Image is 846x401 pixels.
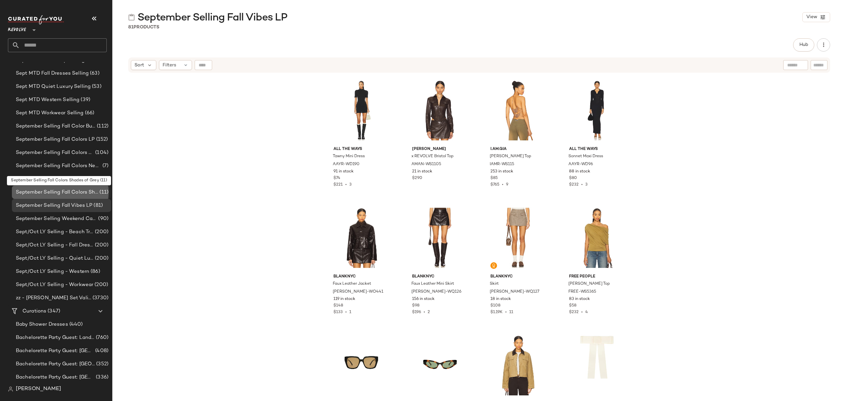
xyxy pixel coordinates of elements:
span: (352) [95,360,108,368]
span: (39) [79,96,90,104]
span: 83 in stock [569,296,590,302]
img: BLAN-WQ127_V1.jpg [485,204,552,271]
img: svg%3e [128,14,135,20]
span: Filters [163,62,176,69]
span: 81 [128,25,134,30]
span: IAMR-WS115 [490,162,514,167]
span: (40) [97,175,108,183]
span: • [499,183,506,187]
span: 4 [585,310,588,314]
span: (347) [46,308,60,315]
span: $232 [569,310,579,314]
div: Products [128,24,159,31]
span: (3730) [91,294,108,302]
span: (81) [92,202,103,209]
img: BLAN-WQ126_V1.jpg [407,204,473,271]
span: (112) [96,123,108,130]
span: ALL THE WAYS [333,146,389,152]
span: (11) [98,189,108,196]
span: $232 [569,183,579,187]
span: BLANKNYC [490,274,546,280]
span: [PERSON_NAME]-WO441 [333,289,383,295]
span: 11 [509,310,513,314]
span: • [579,183,585,187]
span: Bachelorette Party Guest: [GEOGRAPHIC_DATA] [16,360,95,368]
span: Sept/Oct LY Selling - Quiet Luxe [16,255,94,262]
span: zz - [PERSON_NAME] Set Validation [16,294,91,302]
span: Bachelorette Party Guest: [GEOGRAPHIC_DATA] [16,347,94,355]
img: cfy_white_logo.C9jOOHJF.svg [8,15,64,24]
span: I.AM.GIA [490,146,546,152]
img: AAYR-WD190_V1.jpg [328,77,395,144]
span: Sept MTD Fall Dresses Selling [16,70,89,77]
span: (760) [95,334,108,342]
span: Sept/Oct LY Selling - Western [16,268,89,275]
span: $290 [412,175,422,181]
span: $148 [333,303,343,309]
span: Revolve [8,22,26,34]
img: IAMR-WS115_V1.jpg [485,77,552,144]
span: Skirt [490,281,499,287]
img: AMAN-WS1105_V1.jpg [407,77,473,144]
span: [PERSON_NAME] Top [568,281,610,287]
span: $108 [490,303,500,309]
span: 253 in stock [490,169,513,175]
span: (200) [94,255,108,262]
img: MOTO-WO27_V1.jpg [485,332,552,399]
img: FREE-WS5365_V1.jpg [564,204,630,271]
span: Curations [22,308,46,315]
img: LSPE-WG118_V1.jpg [328,332,395,399]
img: svg%3e [8,386,13,392]
span: • [503,310,509,314]
span: Free People [569,274,625,280]
span: [PERSON_NAME] [16,385,61,393]
span: (63) [89,70,99,77]
span: 2 [428,310,430,314]
span: [PERSON_NAME] [412,146,468,152]
span: Hub [799,42,808,48]
span: (152) [95,136,108,143]
span: Baby Shower Dresses [16,321,68,328]
span: Sept MTD Workwear Selling [16,109,84,117]
span: Sept MTD Western Selling [16,96,79,104]
span: (440) [68,321,83,328]
span: September Selling Fall Vibes LP [137,11,287,24]
span: 3 [585,183,588,187]
span: $80 [569,175,577,181]
span: Bachelorette Party Guest: [GEOGRAPHIC_DATA] [16,374,95,381]
span: (336) [95,374,108,381]
span: September Selling Fall Colors Shades of Grey [16,189,98,196]
span: $85 [490,175,498,181]
span: (66) [84,109,95,117]
span: x REVOLVE Bristol Top [411,154,453,160]
img: BLAN-WO441_V1.jpg [328,204,395,271]
span: (200) [93,281,108,289]
span: Faux Leather Mini Skirt [411,281,454,287]
span: (408) [94,347,108,355]
span: [PERSON_NAME]-WQ126 [411,289,461,295]
span: 21 in stock [412,169,432,175]
img: svg%3e [492,264,496,268]
span: Sort [135,62,144,69]
span: September Selling Weekend Casual [16,215,97,223]
button: View [802,12,830,22]
span: September Selling Fall Colors LP [16,136,95,143]
span: (90) [97,215,108,223]
span: • [579,310,585,314]
span: 88 in stock [569,169,590,175]
span: September Selling Fall Vibes LP [16,202,92,209]
span: AAYR-WD190 [333,162,360,167]
span: (53) [91,83,101,91]
span: Sept/Oct LY Selling - Beach Trip [16,228,94,236]
span: $58 [569,303,576,309]
span: $1.19K [490,310,503,314]
span: September Selling Fall Colors Luxe Brown [16,149,94,157]
span: AAYR-WD96 [568,162,593,167]
span: Sept MTD Quiet Luxury Selling [16,83,91,91]
span: 91 in stock [333,169,354,175]
span: Sept/Oct LY Selling - Fall Dresses [16,241,94,249]
span: FREE-WS5365 [568,289,596,295]
span: 119 in stock [333,296,355,302]
span: Bachelorette Party Guest: Landing Page [16,334,95,342]
span: September Selling Fall Colors Shades of Green [16,175,97,183]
